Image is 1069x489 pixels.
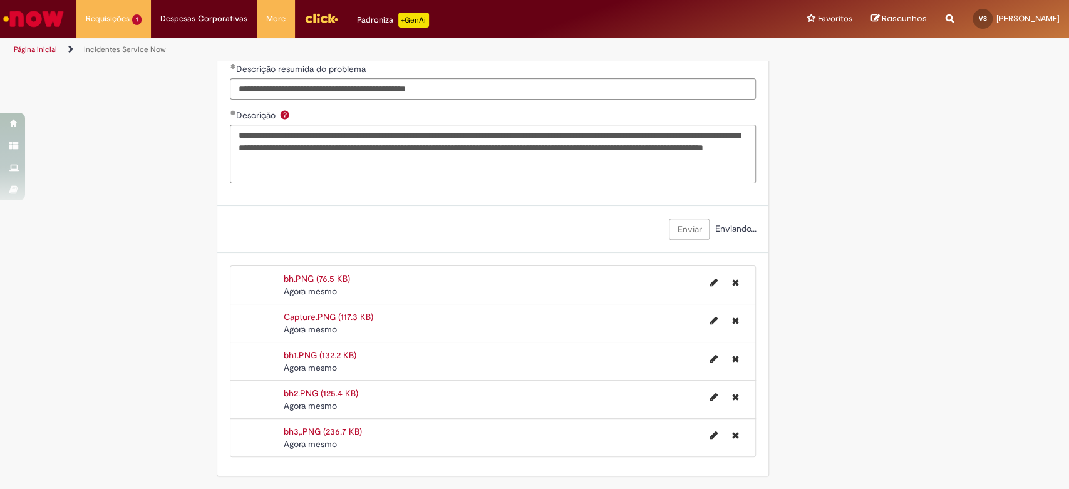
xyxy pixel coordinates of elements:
span: Agora mesmo [284,400,337,411]
span: Agora mesmo [284,286,337,297]
button: Excluir bh3,.PNG [724,425,746,445]
a: Incidentes Service Now [84,44,166,54]
span: Descrição resumida do problema [235,63,368,75]
span: Agora mesmo [284,324,337,335]
a: bh.PNG (76.5 KB) [284,273,350,284]
span: Obrigatório Preenchido [230,110,235,115]
time: 30/08/2025 07:08:25 [284,400,337,411]
time: 30/08/2025 07:08:26 [284,286,337,297]
button: Excluir bh2.PNG [724,387,746,407]
span: Agora mesmo [284,362,337,373]
a: bh2.PNG (125.4 KB) [284,388,358,399]
span: Enviando... [712,223,756,234]
button: Editar nome de arquivo Capture.PNG [702,311,725,331]
span: Ajuda para Descrição [277,110,292,120]
time: 30/08/2025 07:08:26 [284,324,337,335]
a: Capture.PNG (117.3 KB) [284,311,373,322]
button: Editar nome de arquivo bh3,.PNG [702,425,725,445]
span: [PERSON_NAME] [996,13,1060,24]
input: Descrição resumida do problema [230,78,756,100]
button: Excluir Capture.PNG [724,311,746,331]
span: VS [979,14,987,23]
ul: Trilhas de página [9,38,703,61]
span: Requisições [86,13,130,25]
a: Página inicial [14,44,57,54]
span: Obrigatório Preenchido [230,64,235,69]
button: Excluir bh.PNG [724,272,746,292]
button: Editar nome de arquivo bh.PNG [702,272,725,292]
span: Descrição [235,110,277,121]
a: bh3,.PNG (236.7 KB) [284,426,362,437]
time: 30/08/2025 07:08:25 [284,438,337,450]
button: Editar nome de arquivo bh1.PNG [702,349,725,369]
img: ServiceNow [1,6,66,31]
time: 30/08/2025 07:08:25 [284,362,337,373]
button: Editar nome de arquivo bh2.PNG [702,387,725,407]
button: Excluir bh1.PNG [724,349,746,369]
textarea: Descrição [230,125,756,183]
a: bh1.PNG (132.2 KB) [284,349,356,361]
span: Agora mesmo [284,438,337,450]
